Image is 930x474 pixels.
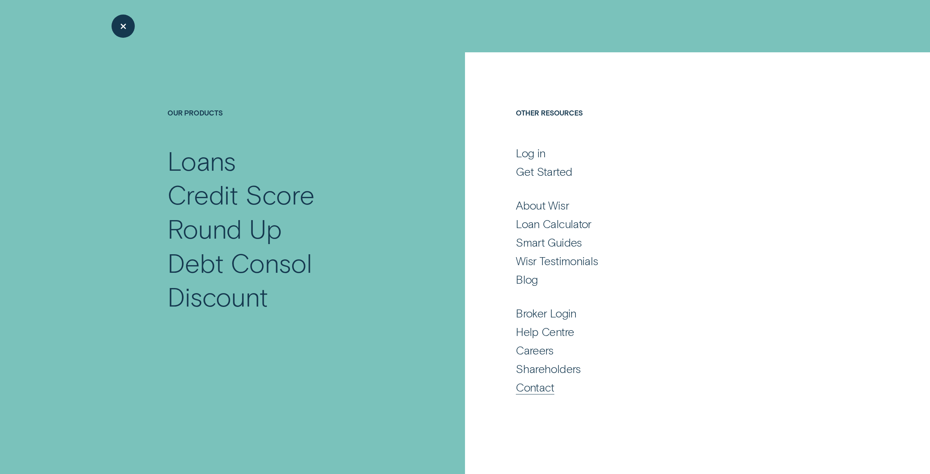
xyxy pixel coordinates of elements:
a: About Wisr [516,198,762,212]
a: Broker Login [516,306,762,320]
a: Blog [516,272,762,286]
a: Smart Guides [516,235,762,249]
div: Contact [516,380,554,394]
a: Loan Calculator [516,216,762,231]
a: Wisr Testimonials [516,254,762,268]
a: Loans [167,143,411,178]
div: Round Up [167,211,282,246]
div: Wisr Testimonials [516,254,598,268]
a: Debt Consol Discount [167,246,411,313]
div: Get Started [516,164,572,178]
a: Round Up [167,211,411,246]
a: Log in [516,146,762,160]
div: Help Centre [516,324,574,339]
div: Credit Score [167,177,315,211]
div: Blog [516,272,538,286]
a: Credit Score [167,177,411,211]
a: Get Started [516,164,762,178]
a: Careers [516,343,762,357]
h4: Our Products [167,108,411,143]
button: Close Menu [112,15,135,38]
div: Loans [167,143,236,178]
div: Log in [516,146,545,160]
a: Shareholders [516,361,762,376]
div: Smart Guides [516,235,582,249]
div: Loan Calculator [516,216,591,231]
h4: Other Resources [516,108,762,143]
a: Help Centre [516,324,762,339]
div: Broker Login [516,306,577,320]
div: Careers [516,343,554,357]
div: Shareholders [516,361,581,376]
a: Contact [516,380,762,394]
div: About Wisr [516,198,569,212]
